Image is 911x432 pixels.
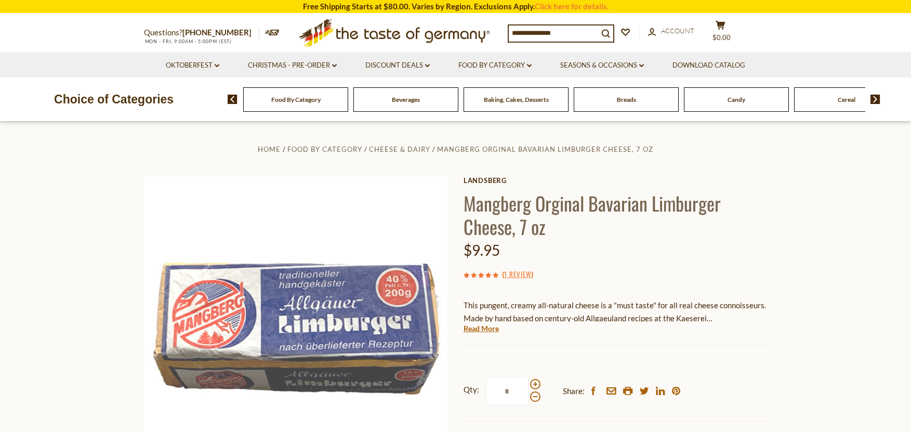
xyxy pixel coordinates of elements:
a: Christmas - PRE-ORDER [248,60,337,71]
button: $0.00 [705,20,736,46]
a: Beverages [392,96,420,103]
p: This pungent, creamy all-natural cheese is a "must taste" for all real cheese connoisseurs. Made ... [464,299,768,325]
span: MON - FRI, 9:00AM - 5:00PM (EST) [144,38,232,44]
strong: Qty: [464,383,479,396]
span: $0.00 [712,33,731,42]
a: Download Catalog [672,60,745,71]
a: Click here for details. [535,2,609,11]
a: Read More [464,323,499,334]
span: $9.95 [464,241,500,259]
p: Questions? [144,26,259,40]
input: Qty: [486,377,529,405]
a: Breads [617,96,636,103]
a: 1 Review [504,269,531,280]
a: Account [648,25,694,37]
a: Home [258,145,281,153]
a: Mangberg Orginal Bavarian Limburger Cheese, 7 oz [437,145,653,153]
img: next arrow [870,95,880,104]
a: Oktoberfest [166,60,219,71]
a: Cereal [838,96,855,103]
a: Food By Category [271,96,321,103]
a: Discount Deals [365,60,430,71]
span: Share: [563,385,585,398]
a: Landsberg [464,176,768,185]
a: Food By Category [458,60,532,71]
h1: Mangberg Orginal Bavarian Limburger Cheese, 7 oz [464,191,768,238]
img: previous arrow [228,95,237,104]
a: Seasons & Occasions [560,60,644,71]
a: [PHONE_NUMBER] [182,28,252,37]
span: Account [661,27,694,35]
span: ( ) [502,269,533,279]
a: Candy [728,96,745,103]
a: Cheese & Dairy [369,145,430,153]
a: Food By Category [287,145,362,153]
a: Baking, Cakes, Desserts [484,96,549,103]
